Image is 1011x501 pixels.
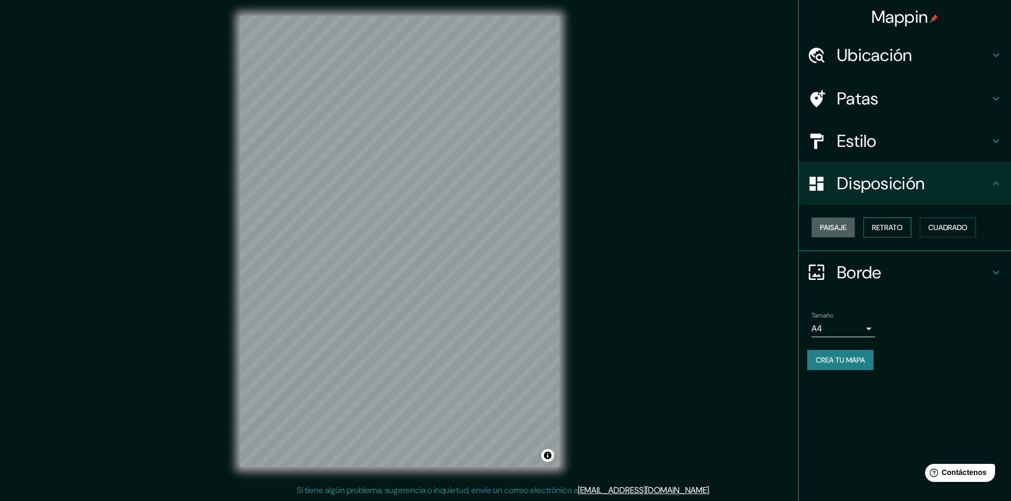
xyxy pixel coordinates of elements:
div: Estilo [799,120,1011,162]
a: [EMAIL_ADDRESS][DOMAIN_NAME] [578,485,709,496]
font: Disposición [837,172,924,195]
font: Crea tu mapa [816,355,865,365]
font: . [712,484,714,496]
font: Paisaje [820,223,846,232]
font: Estilo [837,130,877,152]
font: Retrato [872,223,903,232]
font: Tamaño [811,311,833,320]
div: A4 [811,320,875,337]
font: Ubicación [837,44,912,66]
button: Crea tu mapa [807,350,874,370]
button: Activar o desactivar atribución [541,449,554,462]
font: Cuadrado [928,223,967,232]
img: pin-icon.png [930,14,938,23]
button: Cuadrado [920,217,976,238]
canvas: Mapa [240,16,559,467]
div: Ubicación [799,34,1011,76]
div: Borde [799,251,1011,294]
font: Mappin [871,6,928,28]
font: Patas [837,87,879,110]
button: Retrato [863,217,911,238]
font: A4 [811,323,822,334]
font: Si tiene algún problema, sugerencia o inquietud, envíe un correo electrónico a [297,485,578,496]
div: Disposición [799,162,1011,205]
div: Patas [799,77,1011,120]
font: . [711,484,712,496]
button: Paisaje [811,217,855,238]
font: Borde [837,261,882,284]
iframe: Lanzador de widgets de ayuda [917,460,999,489]
font: . [709,485,711,496]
